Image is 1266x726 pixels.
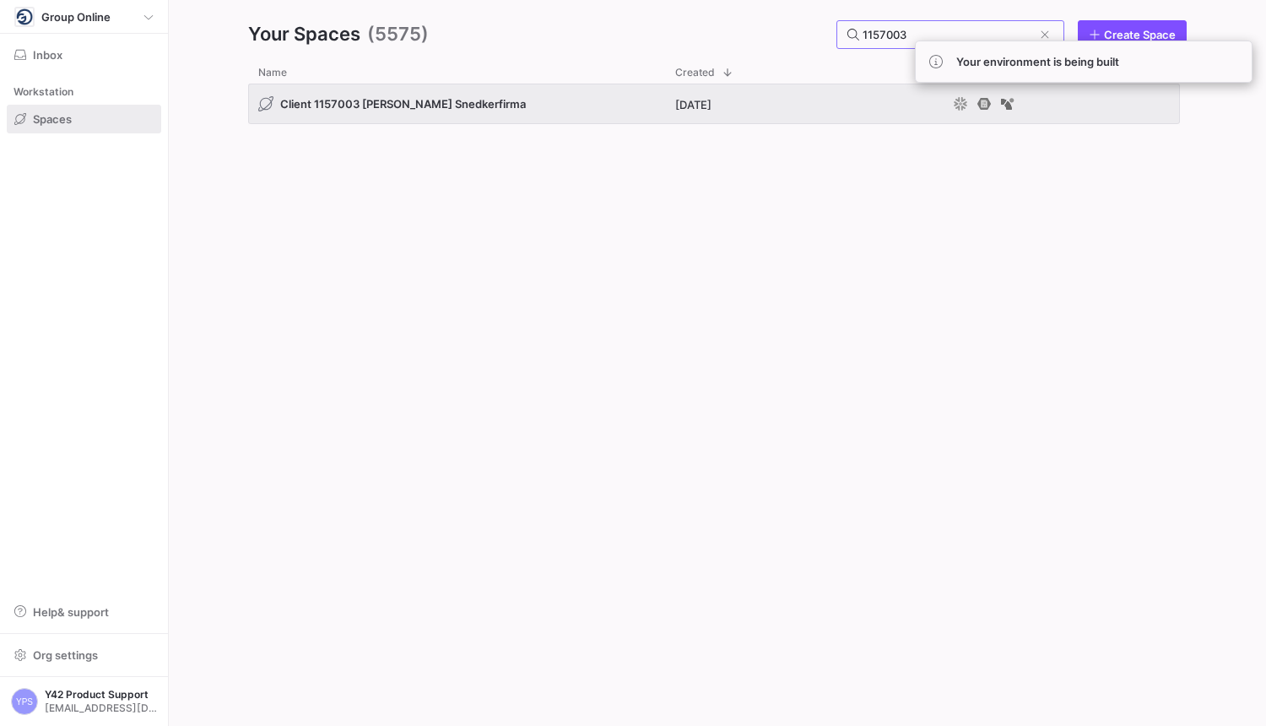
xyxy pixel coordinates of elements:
[41,10,111,24] span: Group Online
[33,48,62,62] span: Inbox
[7,105,161,133] a: Spaces
[7,79,161,105] div: Workstation
[675,98,711,111] span: [DATE]
[956,55,1119,68] span: Your environment is being built
[258,67,287,79] span: Name
[33,648,98,662] span: Org settings
[675,67,715,79] span: Created
[45,702,157,714] span: [EMAIL_ADDRESS][DOMAIN_NAME]
[7,684,161,719] button: YPSY42 Product Support[EMAIL_ADDRESS][DOMAIN_NAME]
[33,112,72,126] span: Spaces
[7,598,161,626] button: Help& support
[7,641,161,669] button: Org settings
[45,689,157,701] span: Y42 Product Support
[7,650,161,664] a: Org settings
[16,8,33,25] img: https://storage.googleapis.com/y42-prod-data-exchange/images/yakPloC5i6AioCi4fIczWrDfRkcT4LKn1FCT...
[11,688,38,715] div: YPS
[280,97,526,111] span: Client 1157003 [PERSON_NAME] Snedkerfirma
[1078,20,1187,49] a: Create Space
[1104,28,1176,41] span: Create Space
[248,84,1180,131] div: Press SPACE to select this row.
[863,28,1033,41] input: Search by Space name
[248,20,360,49] span: Your Spaces
[7,41,161,69] button: Inbox
[367,20,429,49] span: (5575)
[33,605,109,619] span: Help & support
